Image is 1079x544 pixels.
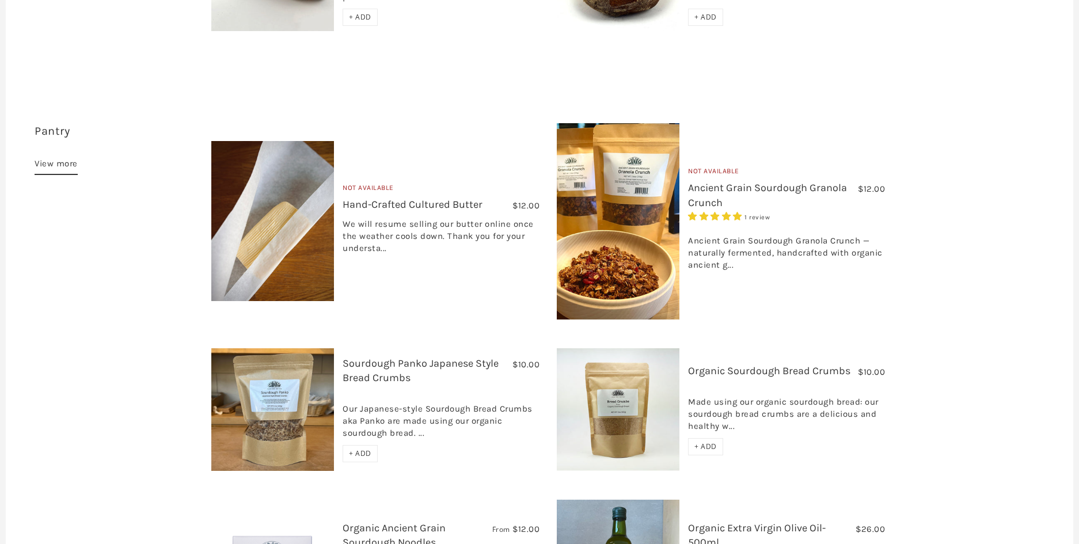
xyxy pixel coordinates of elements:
[856,524,885,534] span: $26.00
[688,9,723,26] div: + ADD
[512,359,539,370] span: $10.00
[343,9,378,26] div: + ADD
[343,445,378,462] div: + ADD
[688,211,744,222] span: 5.00 stars
[557,123,679,319] img: Ancient Grain Sourdough Granola Crunch
[349,12,371,22] span: + ADD
[688,438,723,455] div: + ADD
[688,166,885,181] div: Not Available
[492,524,510,534] span: From
[688,364,850,377] a: Organic Sourdough Bread Crumbs
[858,367,885,377] span: $10.00
[35,123,203,157] h3: 30 items
[343,198,482,211] a: Hand-Crafted Cultured Butter
[343,182,539,198] div: Not Available
[211,141,334,301] img: Hand-Crafted Cultured Butter
[343,391,539,445] div: Our Japanese-style Sourdough Bread Crumbs aka Panko are made using our organic sourdough bread. ...
[688,223,885,277] div: Ancient Grain Sourdough Granola Crunch — naturally fermented, handcrafted with organic ancient g...
[211,348,334,471] img: Sourdough Panko Japanese Style Bread Crumbs
[35,157,78,175] a: View more
[694,12,717,22] span: + ADD
[688,384,885,438] div: Made using our organic sourdough bread: our sourdough bread crumbs are a delicious and healthy w...
[688,181,847,208] a: Ancient Grain Sourdough Granola Crunch
[512,524,539,534] span: $12.00
[858,184,885,194] span: $12.00
[35,124,70,138] a: Pantry
[694,442,717,451] span: + ADD
[744,214,770,221] span: 1 review
[512,200,539,211] span: $12.00
[343,218,539,260] div: We will resume selling our butter online once the weather cools down. Thank you for your understa...
[349,448,371,458] span: + ADD
[557,348,679,471] img: Organic Sourdough Bread Crumbs
[343,357,499,384] a: Sourdough Panko Japanese Style Bread Crumbs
